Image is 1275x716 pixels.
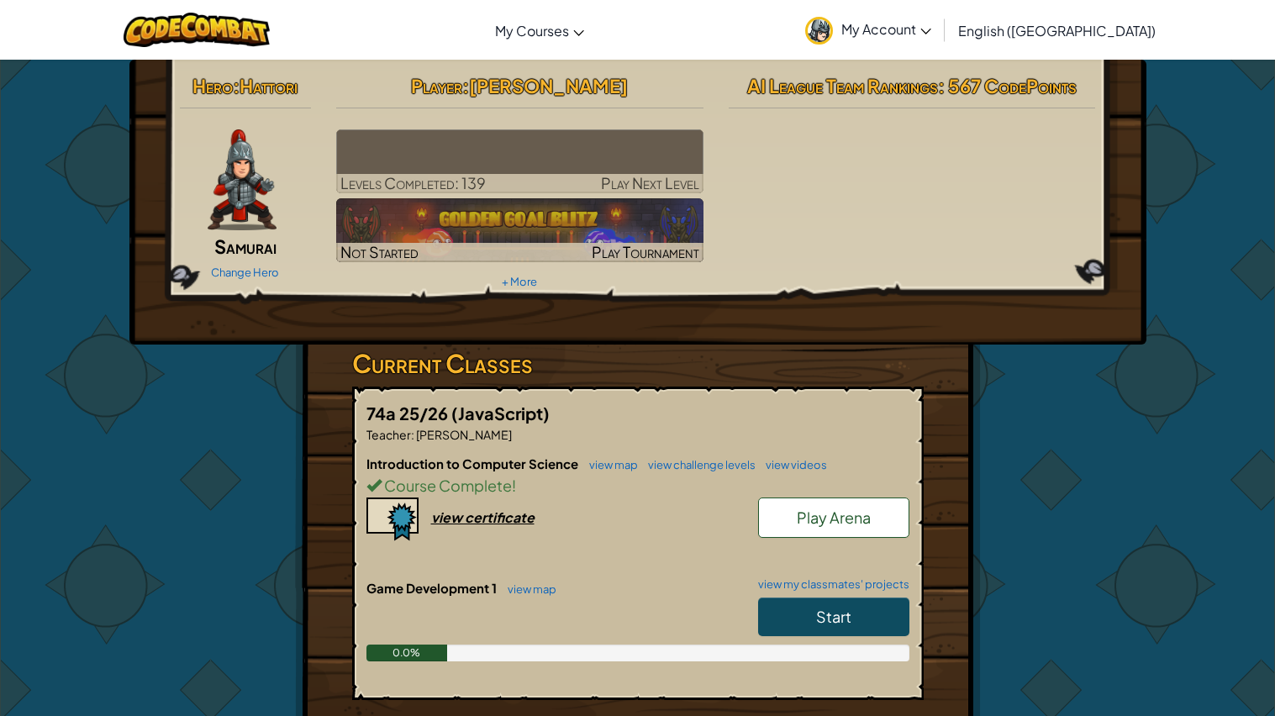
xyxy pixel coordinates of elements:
img: avatar [805,17,833,45]
span: [PERSON_NAME] [469,74,628,97]
a: view certificate [366,508,535,526]
span: Teacher [366,427,411,442]
a: Not StartedPlay Tournament [336,198,703,262]
a: view videos [757,458,827,471]
div: 0.0% [366,645,448,661]
span: : 567 CodePoints [938,74,1077,97]
span: Levels Completed: 139 [340,173,486,192]
span: Player [411,74,462,97]
span: : [233,74,240,97]
a: view map [499,582,556,596]
img: samurai.pose.png [208,129,277,230]
span: English ([GEOGRAPHIC_DATA]) [958,22,1156,39]
a: + More [502,275,537,288]
a: English ([GEOGRAPHIC_DATA]) [950,8,1164,53]
a: My Courses [487,8,593,53]
a: view my classmates' projects [750,579,909,590]
a: My Account [797,3,940,56]
span: [PERSON_NAME] [414,427,512,442]
span: (JavaScript) [451,403,550,424]
span: Start [816,607,851,626]
span: Hero [192,74,233,97]
img: certificate-icon.png [366,498,419,541]
a: Play Next Level [336,129,703,193]
span: 74a 25/26 [366,403,451,424]
span: Game Development 1 [366,580,499,596]
span: : [462,74,469,97]
span: Samurai [214,234,277,258]
div: view certificate [431,508,535,526]
span: AI League Team Rankings [747,74,938,97]
img: Golden Goal [336,198,703,262]
span: My Account [841,20,931,38]
a: Change Hero [211,266,279,279]
span: Play Tournament [592,242,699,261]
span: : [411,427,414,442]
img: CodeCombat logo [124,13,271,47]
a: view map [581,458,638,471]
h3: Current Classes [352,345,924,382]
span: Course Complete [382,476,512,495]
span: Play Arena [797,508,871,527]
span: Introduction to Computer Science [366,455,581,471]
span: ! [512,476,516,495]
span: My Courses [495,22,569,39]
span: Hattori [240,74,298,97]
span: Play Next Level [601,173,699,192]
a: view challenge levels [640,458,756,471]
span: Not Started [340,242,419,261]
